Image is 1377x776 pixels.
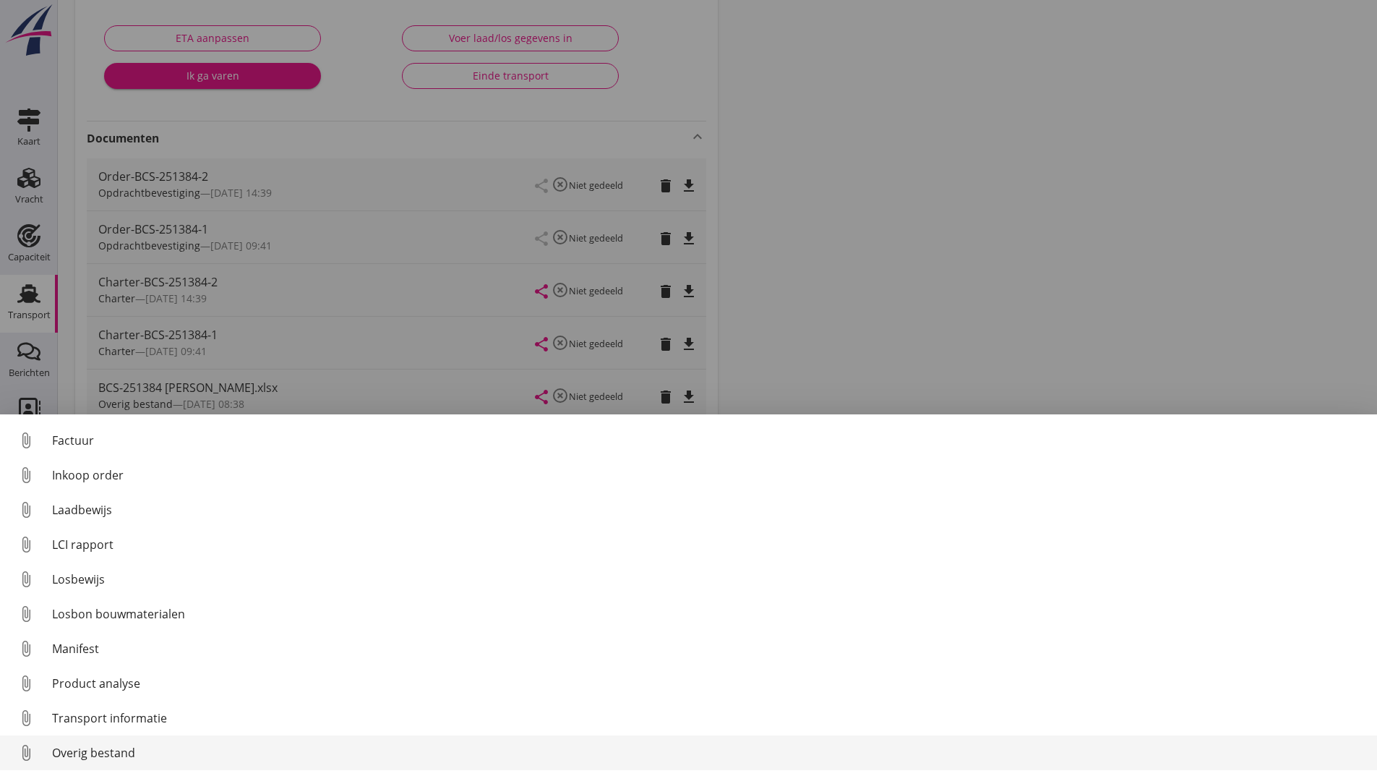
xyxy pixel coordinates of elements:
i: attach_file [14,568,38,591]
i: attach_file [14,464,38,487]
div: Overig bestand [52,744,1365,762]
div: Laadbewijs [52,501,1365,519]
i: attach_file [14,741,38,764]
div: LCI rapport [52,536,1365,553]
div: Factuur [52,432,1365,449]
div: Losbewijs [52,571,1365,588]
div: Product analyse [52,675,1365,692]
i: attach_file [14,707,38,730]
i: attach_file [14,672,38,695]
i: attach_file [14,533,38,556]
div: Inkoop order [52,466,1365,484]
i: attach_file [14,429,38,452]
i: attach_file [14,602,38,626]
i: attach_file [14,498,38,521]
div: Manifest [52,640,1365,657]
i: attach_file [14,637,38,660]
div: Transport informatie [52,709,1365,727]
div: Losbon bouwmaterialen [52,605,1365,623]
